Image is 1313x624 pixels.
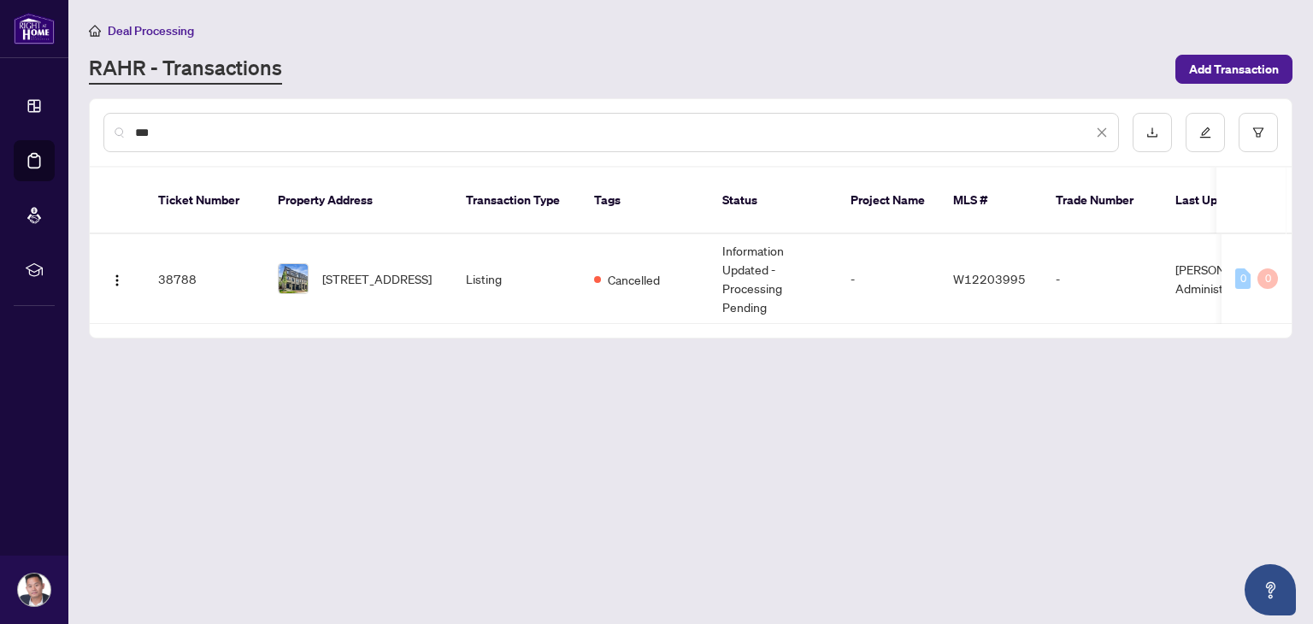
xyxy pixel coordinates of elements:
[1252,127,1264,138] span: filter
[1096,127,1108,138] span: close
[452,234,580,324] td: Listing
[14,13,55,44] img: logo
[108,23,194,38] span: Deal Processing
[1042,168,1162,234] th: Trade Number
[279,264,308,293] img: thumbnail-img
[144,168,264,234] th: Ticket Number
[1239,113,1278,152] button: filter
[837,168,939,234] th: Project Name
[1186,113,1225,152] button: edit
[144,234,264,324] td: 38788
[1199,127,1211,138] span: edit
[709,168,837,234] th: Status
[939,168,1042,234] th: MLS #
[608,270,660,289] span: Cancelled
[1235,268,1251,289] div: 0
[264,168,452,234] th: Property Address
[110,274,124,287] img: Logo
[322,269,432,288] span: [STREET_ADDRESS]
[18,574,50,606] img: Profile Icon
[103,265,131,292] button: Logo
[452,168,580,234] th: Transaction Type
[709,234,837,324] td: Information Updated - Processing Pending
[1133,113,1172,152] button: download
[1162,168,1290,234] th: Last Updated By
[1162,234,1290,324] td: [PERSON_NAME] Administrator
[89,54,282,85] a: RAHR - Transactions
[837,234,939,324] td: -
[1146,127,1158,138] span: download
[1257,268,1278,289] div: 0
[953,271,1026,286] span: W12203995
[1245,564,1296,615] button: Open asap
[1042,234,1162,324] td: -
[1175,55,1292,84] button: Add Transaction
[89,25,101,37] span: home
[1189,56,1279,83] span: Add Transaction
[580,168,709,234] th: Tags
